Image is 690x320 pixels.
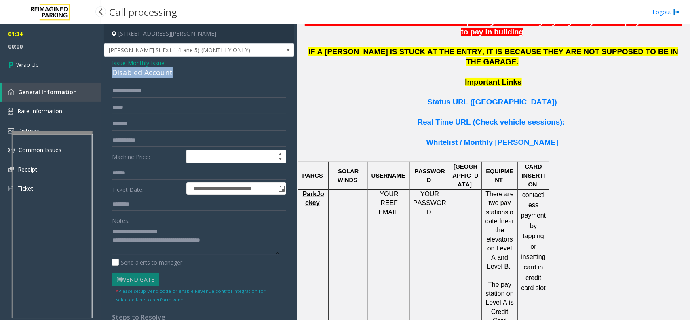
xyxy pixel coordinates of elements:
[379,191,399,216] span: YOUR REEF EMAIL
[652,8,680,16] a: Logout
[303,191,324,206] a: ParkJockey
[426,138,558,146] span: Whitelist / Monthly [PERSON_NAME]
[522,163,545,188] span: CARD INSERTION
[18,127,39,135] span: Pictures
[302,172,323,179] span: PARCS
[521,191,546,291] span: contactless payment by tapping or inserting card in credit card slot
[16,60,39,69] span: Wrap Up
[274,157,286,163] span: Decrease value
[8,89,14,95] img: 'icon'
[486,191,514,216] span: There are two pay stations
[112,258,182,267] label: Send alerts to manager
[465,78,522,86] span: Important Links
[461,17,682,36] span: ny UPS employee will have to pay in building
[17,107,62,115] span: Rate Information
[8,167,14,172] img: 'icon'
[8,108,13,115] img: 'icon'
[116,288,266,303] small: Please setup Vend code or enable Revenue control integration for selected lane to perform vend
[414,168,445,183] span: PASSWORD
[8,128,14,134] img: 'icon'
[428,99,557,106] a: Status URL ([GEOGRAPHIC_DATA])
[277,183,286,194] span: Toggle popup
[426,140,558,146] a: Whitelist / Monthly [PERSON_NAME]
[453,163,479,188] span: [GEOGRAPHIC_DATA]
[338,168,359,183] span: SOLAR WINDS
[2,83,101,102] a: General Information
[485,209,513,225] span: located
[18,88,77,96] span: General Information
[112,59,126,67] span: Issue
[371,172,405,179] span: USERNAME
[105,2,181,22] h3: Call processing
[413,191,446,216] span: YOUR PASSWORD
[104,44,256,57] span: [PERSON_NAME] St Exit 1 (Lane 5) (MONTHLY ONLY)
[428,97,557,106] span: Status URL ([GEOGRAPHIC_DATA])
[305,17,586,26] span: UPS should not be vended out for free. Their parking is in building 2 garage. A
[110,150,184,163] label: Machine Price:
[308,47,678,66] span: IF A [PERSON_NAME] IS STUCK AT THE ENTRY, IT IS BECAUSE THEY ARE NOT SUPPOSED TO BE IN THE GARAGE.
[673,8,680,16] img: logout
[110,182,184,195] label: Ticket Date:
[112,214,129,225] label: Notes:
[487,218,514,270] span: near the elevators on Level A and Level B.
[126,59,165,67] span: -
[418,119,565,126] a: Real Time URL (Check vehicle sessions):
[274,150,286,157] span: Increase value
[128,59,165,67] span: Monthly Issue
[486,168,514,183] span: EQUIPMENT
[8,147,15,153] img: 'icon'
[104,24,294,43] h4: [STREET_ADDRESS][PERSON_NAME]
[8,185,13,192] img: 'icon'
[112,273,159,286] button: Vend Gate
[418,118,565,126] span: Real Time URL (Check vehicle sessions):
[112,67,286,78] div: Disabled Account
